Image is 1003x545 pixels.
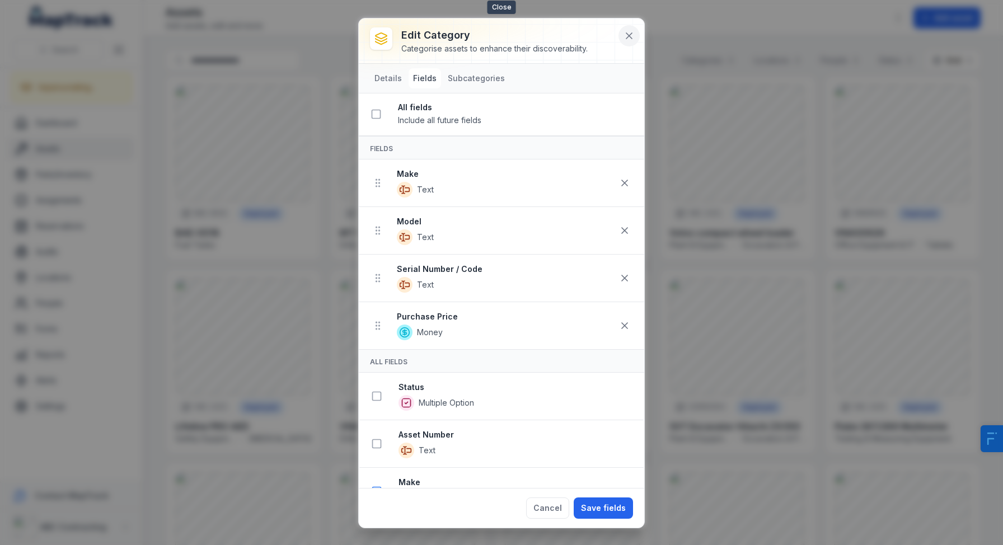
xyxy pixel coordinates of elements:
[398,115,481,125] span: Include all future fields
[397,264,614,275] strong: Serial Number / Code
[370,68,406,88] button: Details
[370,358,407,366] span: All Fields
[488,1,516,14] span: Close
[397,168,614,180] strong: Make
[398,102,635,113] strong: All fields
[401,43,588,54] div: Categorise assets to enhance their discoverability.
[409,68,441,88] button: Fields
[526,497,569,519] button: Cancel
[370,144,393,153] span: Fields
[574,497,633,519] button: Save fields
[417,327,443,338] span: Money
[399,429,635,440] strong: Asset Number
[417,184,434,195] span: Text
[443,68,509,88] button: Subcategories
[419,445,435,456] span: Text
[397,311,614,322] strong: Purchase Price
[401,27,588,43] h3: Edit category
[399,477,635,488] strong: Make
[397,216,614,227] strong: Model
[399,382,635,393] strong: Status
[417,279,434,290] span: Text
[419,397,474,408] span: Multiple Option
[417,232,434,243] span: Text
